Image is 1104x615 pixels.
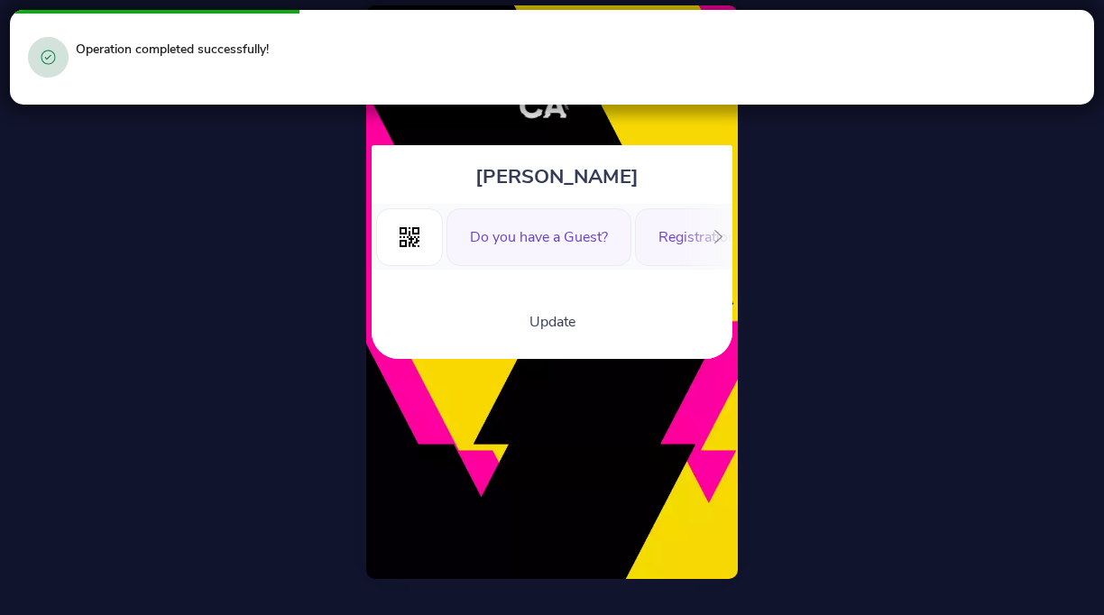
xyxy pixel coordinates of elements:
[446,225,631,245] a: Do you have a Guest?
[635,208,797,266] div: Registration Form
[76,41,269,58] span: Operation completed successfully!
[475,163,639,190] span: [PERSON_NAME]
[635,225,797,245] a: Registration Form
[446,208,631,266] div: Do you have a Guest?
[381,312,723,332] center: Update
